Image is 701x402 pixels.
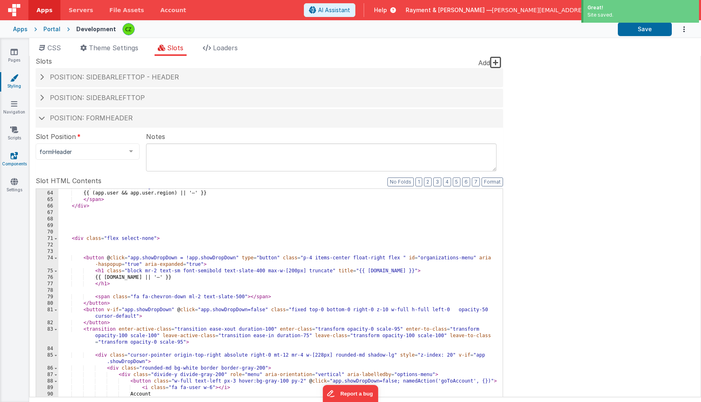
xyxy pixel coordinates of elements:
button: 6 [462,177,470,186]
div: 75 [36,268,58,274]
div: 86 [36,365,58,372]
span: Position: formHeader [50,114,133,122]
div: Great! [587,4,695,11]
div: 76 [36,274,58,281]
div: 73 [36,248,58,255]
div: 87 [36,372,58,378]
div: 80 [36,300,58,307]
img: b4a104e37d07c2bfba7c0e0e4a273d04 [123,24,134,35]
span: Position: sidebarLeftTop [50,94,145,102]
div: 65 [36,197,58,203]
div: 68 [36,216,58,222]
span: Position: sidebarLeftTop - header [50,73,179,81]
div: 79 [36,294,58,300]
span: File Assets [110,6,144,14]
div: 78 [36,287,58,294]
div: 70 [36,229,58,235]
div: 74 [36,255,58,268]
div: Site saved. [587,11,695,19]
button: 4 [443,177,451,186]
div: 72 [36,242,58,248]
button: No Folds [387,177,414,186]
span: Apps [37,6,52,14]
span: CSS [47,44,61,52]
span: Notes [146,132,165,141]
button: Rayment & [PERSON_NAME] — [PERSON_NAME][EMAIL_ADDRESS][PERSON_NAME][DOMAIN_NAME] [406,6,695,14]
div: 89 [36,385,58,391]
span: Help [374,6,387,14]
button: 2 [424,177,432,186]
button: 1 [415,177,422,186]
span: Loaders [213,44,238,52]
span: Slots [167,44,183,52]
div: Development [76,25,116,33]
button: 3 [433,177,441,186]
div: 90 [36,391,58,398]
button: Options [672,21,688,38]
div: 67 [36,210,58,216]
span: Slot Position [36,132,76,141]
div: 82 [36,320,58,326]
div: 71 [36,235,58,242]
div: 64 [36,190,58,197]
div: Apps [13,25,28,33]
span: Add [478,59,490,67]
iframe: Marker.io feedback button [323,385,378,402]
button: 5 [453,177,460,186]
div: Portal [43,25,60,33]
div: 81 [36,307,58,320]
button: AI Assistant [304,3,355,17]
span: Slot HTML Contents [36,176,101,186]
span: AI Assistant [318,6,350,14]
button: Format [482,177,503,186]
div: 77 [36,281,58,287]
span: Theme Settings [89,44,138,52]
div: 88 [36,378,58,385]
div: 84 [36,346,58,352]
span: Rayment & [PERSON_NAME] — [406,6,492,14]
span: Servers [69,6,93,14]
button: Save [618,22,672,36]
span: [PERSON_NAME][EMAIL_ADDRESS][PERSON_NAME][DOMAIN_NAME] [492,6,686,14]
div: 66 [36,203,58,210]
span: formHeader [39,148,123,156]
div: 85 [36,352,58,365]
div: 69 [36,222,58,229]
button: 7 [472,177,480,186]
div: 83 [36,326,58,346]
span: Slots [36,56,52,66]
